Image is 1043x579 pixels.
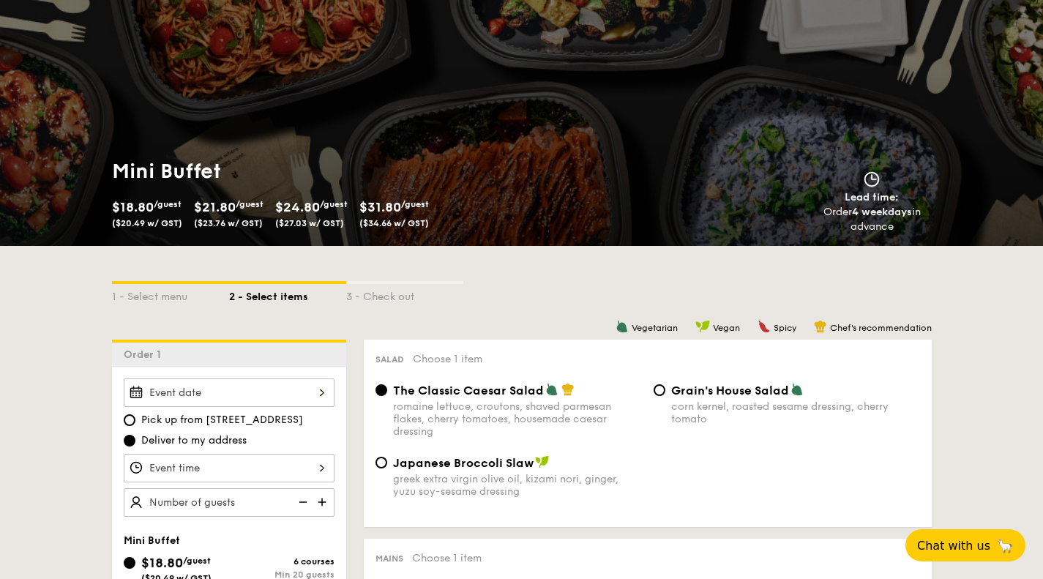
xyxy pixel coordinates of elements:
[713,323,740,333] span: Vegan
[375,553,403,564] span: Mains
[790,383,804,396] img: icon-vegetarian.fe4039eb.svg
[112,284,229,305] div: 1 - Select menu
[112,218,182,228] span: ($20.49 w/ GST)
[112,158,516,184] h1: Mini Buffet
[124,348,167,361] span: Order 1
[141,413,303,427] span: Pick up from [STREET_ADDRESS]
[229,284,346,305] div: 2 - Select items
[774,323,796,333] span: Spicy
[671,384,789,397] span: Grain's House Salad
[375,457,387,468] input: Japanese Broccoli Slawgreek extra virgin olive oil, kizami nori, ginger, yuzu soy-sesame dressing
[194,199,236,215] span: $21.80
[393,456,534,470] span: Japanese Broccoli Slaw
[561,383,575,396] img: icon-chef-hat.a58ddaea.svg
[830,323,932,333] span: Chef's recommendation
[401,199,429,209] span: /guest
[616,320,629,333] img: icon-vegetarian.fe4039eb.svg
[845,191,899,203] span: Lead time:
[124,435,135,447] input: Deliver to my address
[545,383,558,396] img: icon-vegetarian.fe4039eb.svg
[671,400,920,425] div: corn kernel, roasted sesame dressing, cherry tomato
[359,199,401,215] span: $31.80
[236,199,263,209] span: /guest
[807,205,938,234] div: Order in advance
[852,206,912,218] strong: 4 weekdays
[346,284,463,305] div: 3 - Check out
[141,433,247,448] span: Deliver to my address
[393,400,642,438] div: romaine lettuce, croutons, shaved parmesan flakes, cherry tomatoes, housemade caesar dressing
[154,199,182,209] span: /guest
[194,218,263,228] span: ($23.76 w/ GST)
[141,555,183,571] span: $18.80
[535,455,550,468] img: icon-vegan.f8ff3823.svg
[905,529,1025,561] button: Chat with us🦙
[320,199,348,209] span: /guest
[393,473,642,498] div: greek extra virgin olive oil, kizami nori, ginger, yuzu soy-sesame dressing
[275,218,344,228] span: ($27.03 w/ GST)
[124,454,334,482] input: Event time
[112,199,154,215] span: $18.80
[124,534,180,547] span: Mini Buffet
[124,378,334,407] input: Event date
[393,384,544,397] span: The Classic Caesar Salad
[229,556,334,567] div: 6 courses
[695,320,710,333] img: icon-vegan.f8ff3823.svg
[758,320,771,333] img: icon-spicy.37a8142b.svg
[917,539,990,553] span: Chat with us
[124,557,135,569] input: $18.80/guest($20.49 w/ GST)6 coursesMin 20 guests
[861,171,883,187] img: icon-clock.2db775ea.svg
[359,218,429,228] span: ($34.66 w/ GST)
[313,488,334,516] img: icon-add.58712e84.svg
[632,323,678,333] span: Vegetarian
[996,537,1014,554] span: 🦙
[124,414,135,426] input: Pick up from [STREET_ADDRESS]
[124,488,334,517] input: Number of guests
[375,384,387,396] input: The Classic Caesar Saladromaine lettuce, croutons, shaved parmesan flakes, cherry tomatoes, house...
[291,488,313,516] img: icon-reduce.1d2dbef1.svg
[654,384,665,396] input: Grain's House Saladcorn kernel, roasted sesame dressing, cherry tomato
[375,354,404,365] span: Salad
[275,199,320,215] span: $24.80
[413,353,482,365] span: Choose 1 item
[814,320,827,333] img: icon-chef-hat.a58ddaea.svg
[183,556,211,566] span: /guest
[412,552,482,564] span: Choose 1 item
